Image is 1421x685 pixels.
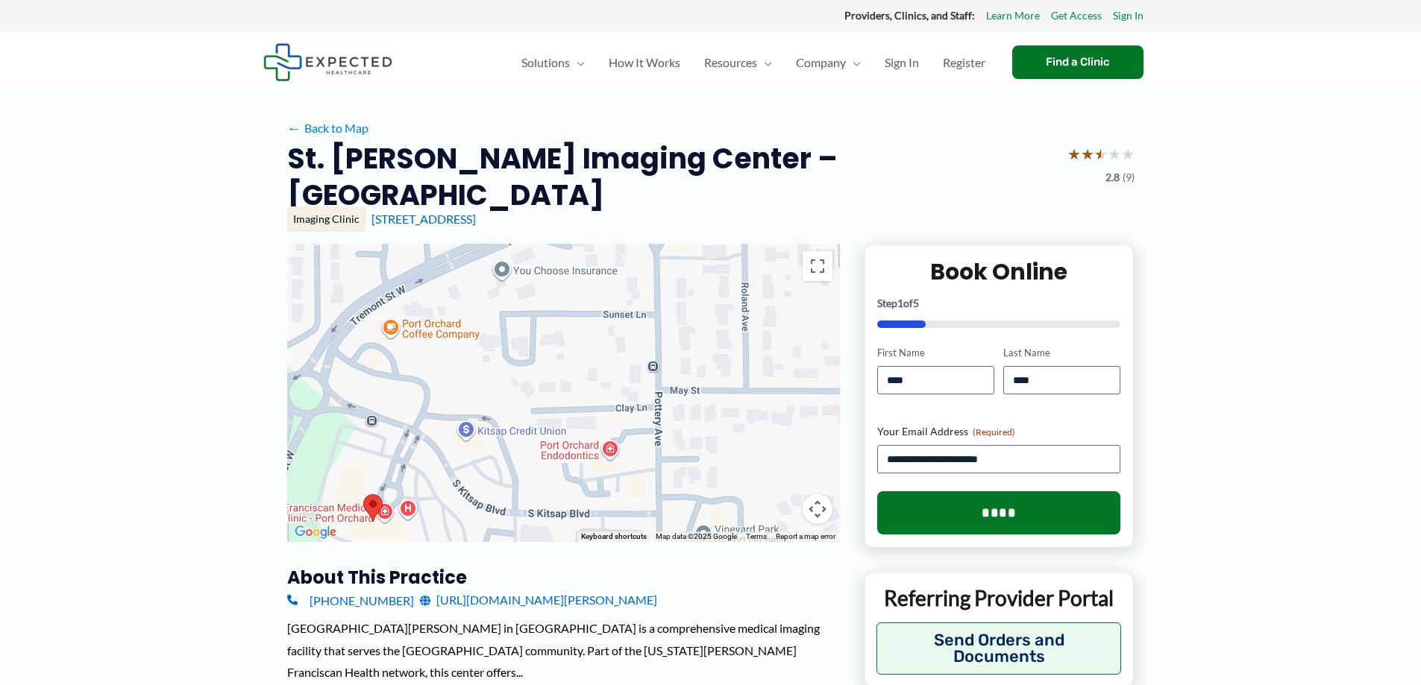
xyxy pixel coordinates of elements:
span: 1 [897,297,903,309]
span: Map data ©2025 Google [656,532,737,540]
span: ★ [1094,140,1108,168]
a: Register [931,37,997,89]
span: Menu Toggle [570,37,585,89]
span: ★ [1067,140,1081,168]
div: [GEOGRAPHIC_DATA][PERSON_NAME] in [GEOGRAPHIC_DATA] is a comprehensive medical imaging facility t... [287,617,840,684]
button: Map camera controls [803,494,832,524]
a: Open this area in Google Maps (opens a new window) [291,523,340,542]
strong: Providers, Clinics, and Staff: [844,9,975,22]
span: 2.8 [1105,168,1120,187]
a: Sign In [1113,6,1144,25]
img: Expected Healthcare Logo - side, dark font, small [263,43,392,81]
label: Your Email Address [877,424,1121,439]
a: CompanyMenu Toggle [784,37,873,89]
a: ←Back to Map [287,117,368,139]
span: (Required) [973,426,1015,438]
h3: About this practice [287,566,840,589]
nav: Primary Site Navigation [509,37,997,89]
a: How It Works [597,37,692,89]
p: Referring Provider Portal [876,584,1122,611]
span: ★ [1121,140,1135,168]
button: Toggle fullscreen view [803,251,832,281]
label: Last Name [1003,346,1120,360]
span: Company [796,37,846,89]
a: Sign In [873,37,931,89]
span: Sign In [885,37,919,89]
a: Learn More [986,6,1040,25]
h2: Book Online [877,257,1121,286]
img: Google [291,523,340,542]
span: 5 [913,297,919,309]
a: Report a map error [776,532,835,540]
h2: St. [PERSON_NAME] Imaging Center – [GEOGRAPHIC_DATA] [287,140,1055,214]
a: Get Access [1051,6,1102,25]
span: Menu Toggle [846,37,861,89]
span: Resources [704,37,757,89]
a: Terms (opens in new tab) [746,532,767,540]
span: ★ [1081,140,1094,168]
a: SolutionsMenu Toggle [509,37,597,89]
label: First Name [877,346,994,360]
a: [URL][DOMAIN_NAME][PERSON_NAME] [420,589,657,611]
span: (9) [1123,168,1135,187]
button: Send Orders and Documents [876,622,1122,675]
a: [PHONE_NUMBER] [287,589,414,611]
a: Find a Clinic [1012,45,1144,79]
div: Imaging Clinic [287,206,366,232]
a: ResourcesMenu Toggle [692,37,784,89]
span: ★ [1108,140,1121,168]
button: Keyboard shortcuts [581,531,647,542]
span: Register [943,37,985,89]
span: How It Works [609,37,680,89]
p: Step of [877,298,1121,309]
span: Menu Toggle [757,37,772,89]
a: [STREET_ADDRESS] [371,212,476,226]
span: ← [287,121,301,135]
span: Solutions [521,37,570,89]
